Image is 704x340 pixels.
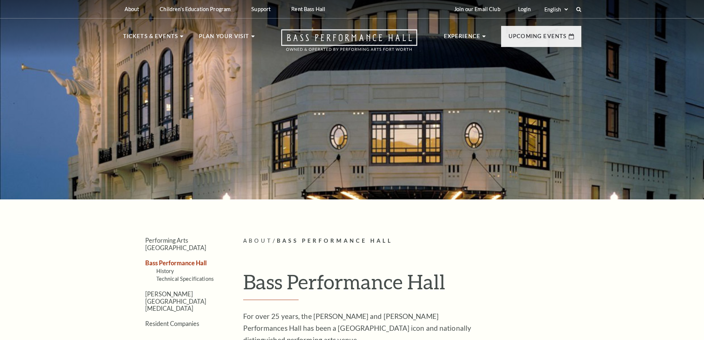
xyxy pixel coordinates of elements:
[291,6,325,12] p: Rent Bass Hall
[156,276,214,282] a: Technical Specifications
[543,6,569,13] select: Select:
[145,259,207,266] a: Bass Performance Hall
[156,268,174,274] a: History
[123,32,178,45] p: Tickets & Events
[243,270,581,300] h1: Bass Performance Hall
[145,290,206,312] a: [PERSON_NAME][GEOGRAPHIC_DATA][MEDICAL_DATA]
[251,6,271,12] p: Support
[444,32,481,45] p: Experience
[243,236,581,246] p: /
[145,237,206,251] a: Performing Arts [GEOGRAPHIC_DATA]
[125,6,139,12] p: About
[277,238,393,244] span: Bass Performance Hall
[509,32,567,45] p: Upcoming Events
[199,32,249,45] p: Plan Your Visit
[145,320,199,327] a: Resident Companies
[243,238,273,244] span: About
[160,6,231,12] p: Children's Education Program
